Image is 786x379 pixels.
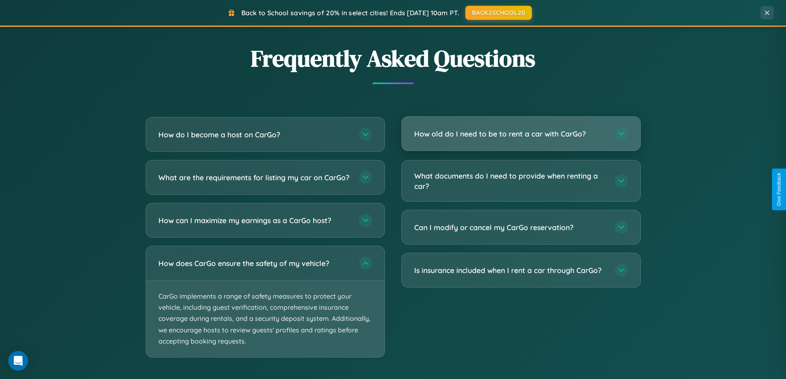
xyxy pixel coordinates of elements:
h3: How old do I need to be to rent a car with CarGo? [414,129,607,139]
p: CarGo implements a range of safety measures to protect your vehicle, including guest verification... [146,280,385,357]
h3: How does CarGo ensure the safety of my vehicle? [158,258,351,268]
h2: Frequently Asked Questions [146,42,641,74]
h3: What documents do I need to provide when renting a car? [414,171,607,191]
div: Open Intercom Messenger [8,351,28,371]
button: BACK2SCHOOL20 [465,6,532,20]
h3: Can I modify or cancel my CarGo reservation? [414,222,607,233]
h3: What are the requirements for listing my car on CarGo? [158,172,351,183]
span: Back to School savings of 20% in select cities! Ends [DATE] 10am PT. [241,9,459,17]
h3: How can I maximize my earnings as a CarGo host? [158,215,351,226]
div: Give Feedback [776,173,782,206]
h3: Is insurance included when I rent a car through CarGo? [414,265,607,275]
h3: How do I become a host on CarGo? [158,129,351,140]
